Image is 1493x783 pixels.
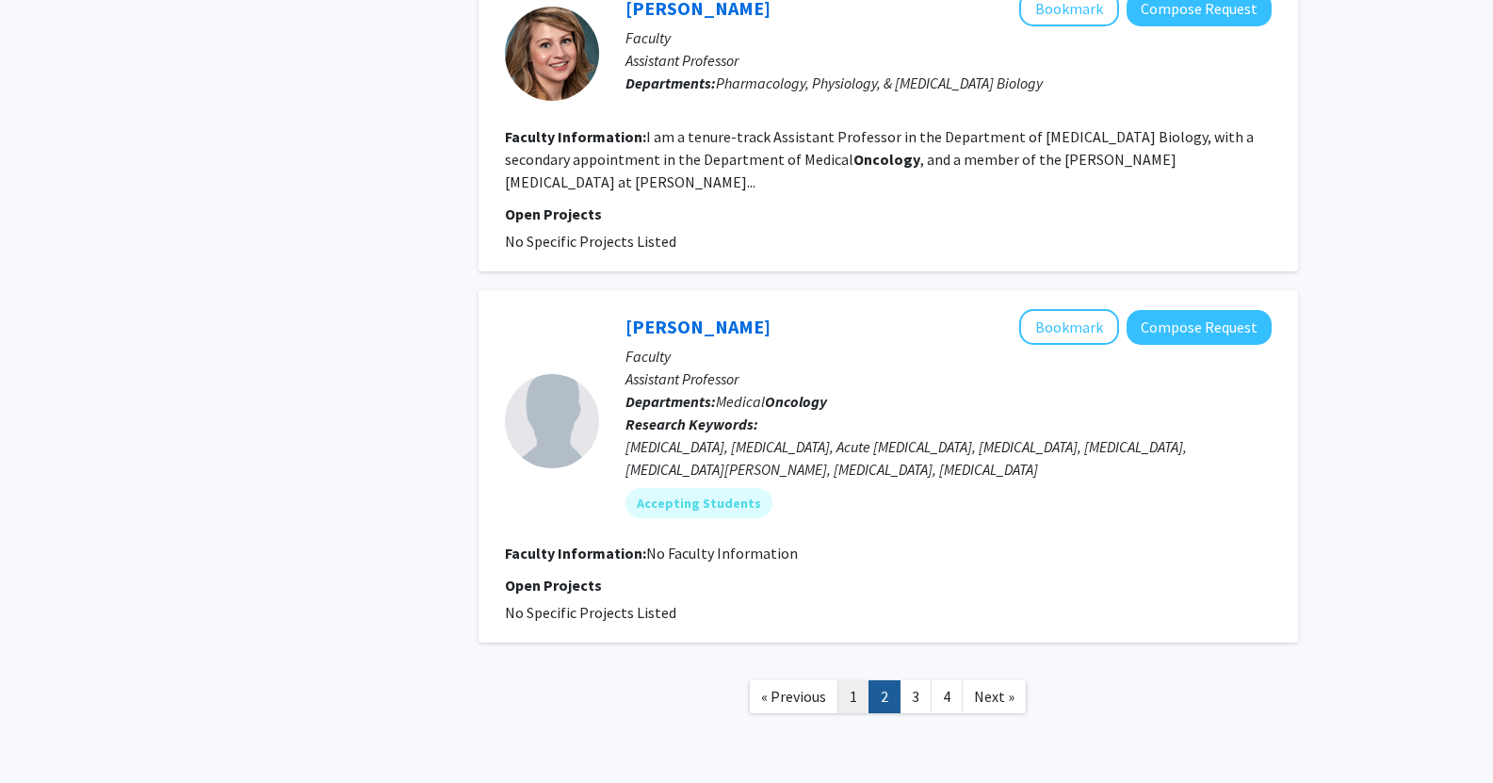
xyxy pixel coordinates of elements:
a: 3 [900,680,932,713]
b: Faculty Information: [505,127,646,146]
p: Faculty [625,26,1272,49]
p: Faculty [625,345,1272,367]
iframe: Chat [14,698,80,769]
b: Oncology [765,392,827,411]
a: 4 [931,680,963,713]
a: 2 [868,680,901,713]
b: Departments: [625,73,716,92]
b: Departments: [625,392,716,411]
nav: Page navigation [479,661,1298,738]
p: Open Projects [505,203,1272,225]
span: « Previous [761,687,826,706]
p: Open Projects [505,574,1272,596]
span: No Specific Projects Listed [505,232,676,251]
b: Faculty Information: [505,544,646,563]
p: Assistant Professor [625,367,1272,390]
mat-chip: Accepting Students [625,488,772,518]
p: Assistant Professor [625,49,1272,72]
b: Research Keywords: [625,415,758,433]
a: Previous [749,680,838,713]
fg-read-more: I am a tenure-track Assistant Professor in the Department of [MEDICAL_DATA] Biology, with a secon... [505,127,1254,191]
span: Medical [716,392,827,411]
span: No Faculty Information [646,544,798,563]
span: Next » [974,687,1014,706]
div: [MEDICAL_DATA], [MEDICAL_DATA], Acute [MEDICAL_DATA], [MEDICAL_DATA], [MEDICAL_DATA], [MEDICAL_DA... [625,435,1272,481]
span: No Specific Projects Listed [505,603,676,622]
a: Next [962,680,1027,713]
b: Oncology [853,150,920,169]
a: [PERSON_NAME] [625,315,771,338]
span: Pharmacology, Physiology, & [MEDICAL_DATA] Biology [716,73,1043,92]
button: Compose Request to Chetan Jeurkar [1127,310,1272,345]
a: 1 [837,680,869,713]
button: Add Chetan Jeurkar to Bookmarks [1019,309,1119,345]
